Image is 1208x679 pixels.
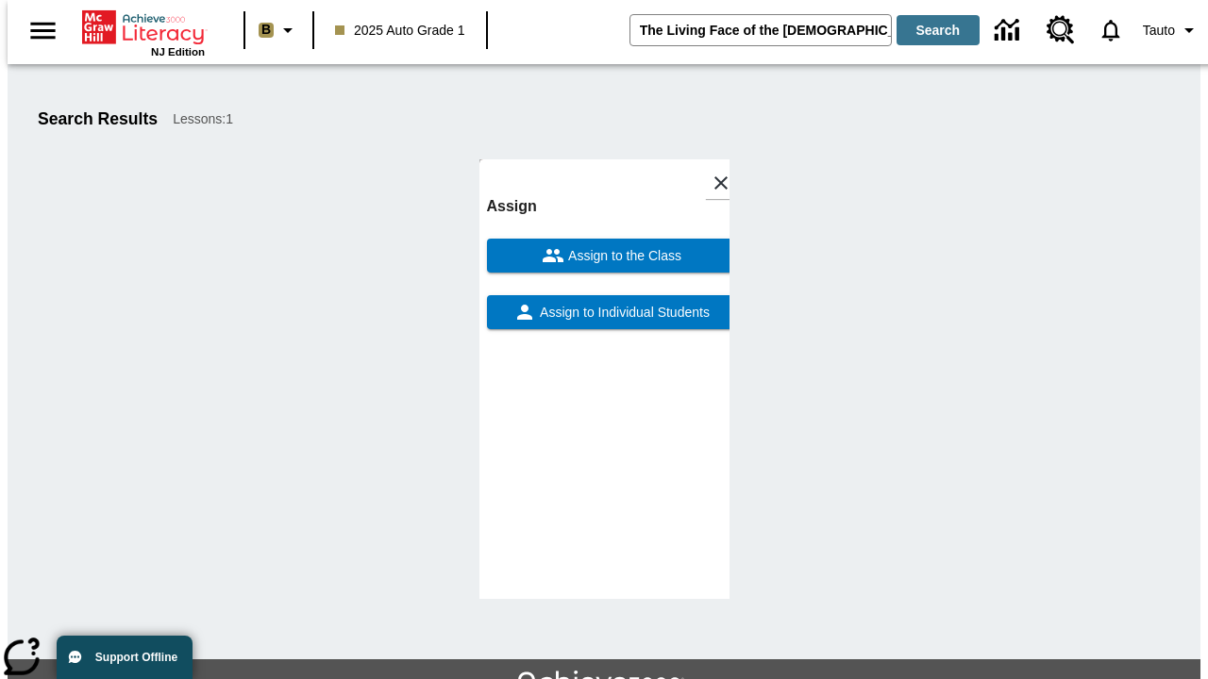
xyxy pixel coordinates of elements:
[38,109,158,129] h1: Search Results
[536,303,710,323] span: Assign to Individual Students
[173,109,233,129] span: Lessons : 1
[1086,6,1135,55] a: Notifications
[1143,21,1175,41] span: Tauto
[82,8,205,46] a: Home
[487,193,737,220] h6: Assign
[1035,5,1086,56] a: Resource Center, Will open in new tab
[82,7,205,58] div: Home
[487,239,737,273] button: Assign to the Class
[564,246,681,266] span: Assign to the Class
[335,21,465,41] span: 2025 Auto Grade 1
[261,18,271,41] span: B
[479,159,730,599] div: lesson details
[15,3,71,58] button: Open side menu
[897,15,980,45] button: Search
[983,5,1035,57] a: Data Center
[1135,13,1208,47] button: Profile/Settings
[487,295,737,329] button: Assign to Individual Students
[705,167,737,199] button: Close
[151,46,205,58] span: NJ Edition
[95,651,177,664] span: Support Offline
[630,15,891,45] input: search field
[251,13,307,47] button: Boost Class color is light brown. Change class color
[57,636,193,679] button: Support Offline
